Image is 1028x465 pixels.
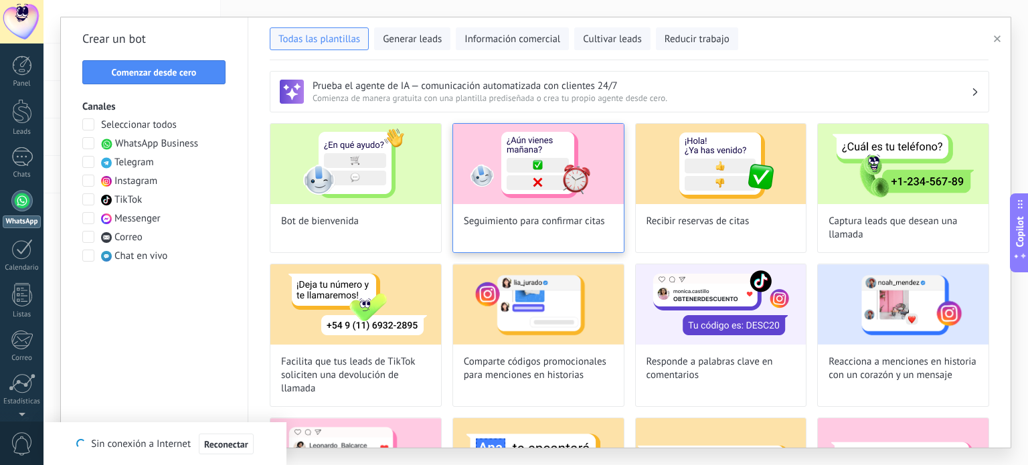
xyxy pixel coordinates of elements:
[278,33,360,46] span: Todas las plantillas
[3,310,41,319] div: Listas
[374,27,450,50] button: Generar leads
[114,250,167,263] span: Chat en vivo
[818,264,989,345] img: Reacciona a menciones en historia con un corazón y un mensaje
[636,264,806,345] img: Responde a palabras clave en comentarios
[112,68,197,77] span: Comenzar desde cero
[583,33,641,46] span: Cultivar leads
[82,28,226,50] h2: Crear un bot
[270,264,441,345] img: Facilita que tus leads de TikTok soliciten una devolución de llamada
[383,33,442,46] span: Generar leads
[3,171,41,179] div: Chats
[281,355,430,395] span: Facilita que tus leads de TikTok soliciten una devolución de llamada
[456,27,569,50] button: Información comercial
[199,434,254,455] button: Reconectar
[313,92,971,104] span: Comienza de manera gratuita con una plantilla prediseñada o crea tu propio agente desde cero.
[204,440,248,449] span: Reconectar
[453,124,624,204] img: Seguimiento para confirmar citas
[453,264,624,345] img: Comparte códigos promocionales para menciones en historias
[114,175,157,188] span: Instagram
[3,128,41,136] div: Leads
[3,80,41,88] div: Panel
[464,215,605,228] span: Seguimiento para confirmar citas
[82,60,226,84] button: Comenzar desde cero
[829,215,978,242] span: Captura leads que desean una llamada
[82,100,226,113] h3: Canales
[3,397,41,406] div: Estadísticas
[115,137,198,151] span: WhatsApp Business
[464,355,613,382] span: Comparte códigos promocionales para menciones en historias
[114,193,142,207] span: TikTok
[636,124,806,204] img: Recibir reservas de citas
[270,124,441,204] img: Bot de bienvenida
[829,355,978,382] span: Reacciona a menciones en historia con un corazón y un mensaje
[1013,216,1027,247] span: Copilot
[3,264,41,272] div: Calendario
[574,27,650,50] button: Cultivar leads
[3,215,41,228] div: WhatsApp
[270,27,369,50] button: Todas las plantillas
[464,33,560,46] span: Información comercial
[647,215,750,228] span: Recibir reservas de citas
[665,33,730,46] span: Reducir trabajo
[818,124,989,204] img: Captura leads que desean una llamada
[114,212,161,225] span: Messenger
[114,231,143,244] span: Correo
[281,215,359,228] span: Bot de bienvenida
[101,118,177,132] span: Seleccionar todos
[114,156,154,169] span: Telegram
[656,27,738,50] button: Reducir trabajo
[3,354,41,363] div: Correo
[76,433,253,455] div: Sin conexión a Internet
[313,80,971,92] h3: Prueba el agente de IA — comunicación automatizada con clientes 24/7
[647,355,796,382] span: Responde a palabras clave en comentarios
